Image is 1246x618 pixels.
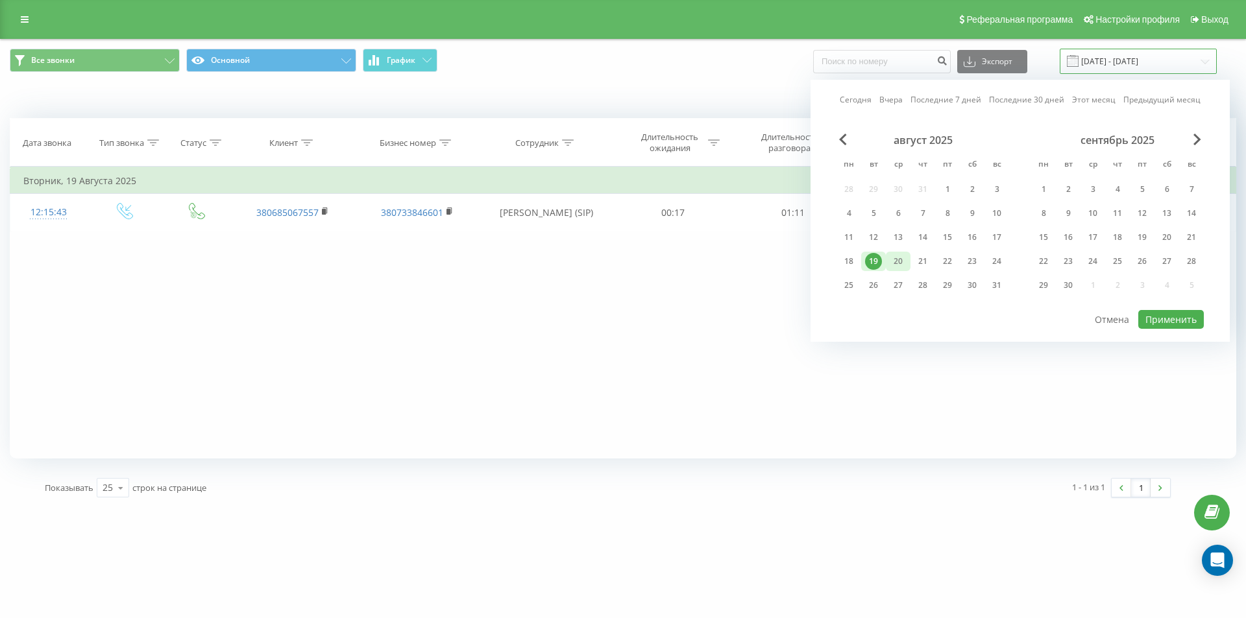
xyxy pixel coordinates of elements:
[1108,156,1127,175] abbr: четверг
[840,93,872,106] a: Сегодня
[1109,205,1126,222] div: 11
[1179,252,1204,271] div: вс 28 сент. 2025 г.
[1183,253,1200,270] div: 28
[890,277,907,294] div: 27
[1109,253,1126,270] div: 25
[1134,229,1151,246] div: 19
[10,49,180,72] button: Все звонки
[1084,205,1101,222] div: 10
[1105,180,1130,199] div: чт 4 сент. 2025 г.
[964,181,981,198] div: 2
[256,206,319,219] a: 380685067557
[1182,156,1201,175] abbr: воскресенье
[1130,204,1154,223] div: пт 12 сент. 2025 г.
[984,180,1009,199] div: вс 3 авг. 2025 г.
[861,252,886,271] div: вт 19 авг. 2025 г.
[1154,180,1179,199] div: сб 6 сент. 2025 г.
[1105,204,1130,223] div: чт 11 сент. 2025 г.
[939,277,956,294] div: 29
[23,137,71,149] div: Дата звонка
[1183,205,1200,222] div: 14
[886,228,910,247] div: ср 13 авг. 2025 г.
[1031,276,1056,295] div: пн 29 сент. 2025 г.
[363,49,437,72] button: График
[1035,277,1052,294] div: 29
[962,156,982,175] abbr: суббота
[939,229,956,246] div: 15
[45,482,93,493] span: Показывать
[984,252,1009,271] div: вс 24 авг. 2025 г.
[960,180,984,199] div: сб 2 авг. 2025 г.
[103,481,113,494] div: 25
[1134,253,1151,270] div: 26
[1088,310,1136,329] button: Отмена
[613,194,733,232] td: 00:17
[1058,156,1078,175] abbr: вторник
[1131,479,1151,497] a: 1
[939,253,956,270] div: 22
[1095,14,1180,25] span: Настройки профиля
[861,228,886,247] div: вт 12 авг. 2025 г.
[837,204,861,223] div: пн 4 авг. 2025 г.
[890,229,907,246] div: 13
[31,55,75,65] span: Все звонки
[988,253,1005,270] div: 24
[886,252,910,271] div: ср 20 авг. 2025 г.
[1083,156,1103,175] abbr: среда
[964,205,981,222] div: 9
[1072,93,1116,106] a: Этот месяц
[1081,228,1105,247] div: ср 17 сент. 2025 г.
[988,277,1005,294] div: 31
[1056,252,1081,271] div: вт 23 сент. 2025 г.
[939,205,956,222] div: 8
[837,228,861,247] div: пн 11 авг. 2025 г.
[1109,181,1126,198] div: 4
[886,276,910,295] div: ср 27 авг. 2025 г.
[1130,180,1154,199] div: пт 5 сент. 2025 г.
[984,276,1009,295] div: вс 31 авг. 2025 г.
[890,205,907,222] div: 6
[840,205,857,222] div: 4
[914,253,931,270] div: 21
[1158,205,1175,222] div: 13
[1031,180,1056,199] div: пн 1 сент. 2025 г.
[1034,156,1053,175] abbr: понедельник
[1154,252,1179,271] div: сб 27 сент. 2025 г.
[865,205,882,222] div: 5
[1084,229,1101,246] div: 17
[1201,14,1228,25] span: Выход
[935,204,960,223] div: пт 8 авг. 2025 г.
[733,194,852,232] td: 01:11
[964,253,981,270] div: 23
[879,93,903,106] a: Вчера
[1056,204,1081,223] div: вт 9 сент. 2025 г.
[1202,545,1233,576] div: Open Intercom Messenger
[935,180,960,199] div: пт 1 авг. 2025 г.
[1035,253,1052,270] div: 22
[1134,181,1151,198] div: 5
[886,204,910,223] div: ср 6 авг. 2025 г.
[1031,204,1056,223] div: пн 8 сент. 2025 г.
[988,205,1005,222] div: 10
[1158,253,1175,270] div: 27
[1060,277,1077,294] div: 30
[960,252,984,271] div: сб 23 авг. 2025 г.
[914,229,931,246] div: 14
[964,277,981,294] div: 30
[1031,228,1056,247] div: пн 15 сент. 2025 г.
[1158,181,1175,198] div: 6
[966,14,1073,25] span: Реферальная программа
[1056,180,1081,199] div: вт 2 сент. 2025 г.
[984,228,1009,247] div: вс 17 авг. 2025 г.
[957,50,1027,73] button: Экспорт
[987,156,1007,175] abbr: воскресенье
[839,134,847,145] span: Previous Month
[1060,253,1077,270] div: 23
[1060,229,1077,246] div: 16
[479,194,613,232] td: [PERSON_NAME] (SIP)
[910,228,935,247] div: чт 14 авг. 2025 г.
[1158,229,1175,246] div: 20
[839,156,859,175] abbr: понедельник
[1109,229,1126,246] div: 18
[1072,481,1105,493] div: 1 - 1 из 1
